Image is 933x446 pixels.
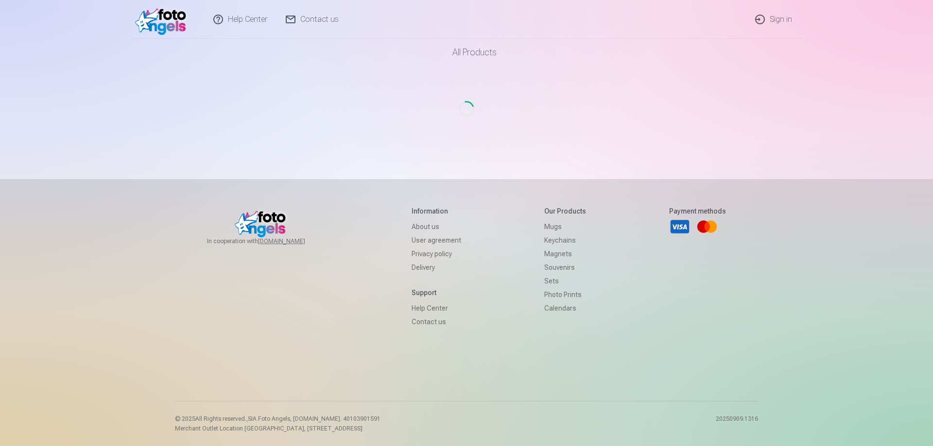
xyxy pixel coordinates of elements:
a: All products [425,39,508,66]
a: Visa [669,216,691,237]
p: Merchant Outlet Location [GEOGRAPHIC_DATA], [STREET_ADDRESS] [175,425,380,432]
a: Delivery [412,261,461,274]
a: About us [412,220,461,233]
a: Souvenirs [544,261,586,274]
a: Help Center [412,301,461,315]
a: Magnets [544,247,586,261]
p: © 2025 All Rights reserved. , [175,415,380,423]
a: [DOMAIN_NAME] [258,237,328,245]
img: /v1 [135,4,191,35]
h5: Our products [544,206,586,216]
a: Photo prints [544,288,586,301]
a: Contact us [412,315,461,329]
a: User agreement [412,233,461,247]
a: Keychains [544,233,586,247]
a: Mastercard [696,216,718,237]
h5: Information [412,206,461,216]
a: Privacy policy [412,247,461,261]
a: Mugs [544,220,586,233]
a: Calendars [544,301,586,315]
span: SIA Foto Angels, [DOMAIN_NAME]. 40103901591 [248,415,380,422]
h5: Payment methods [669,206,726,216]
a: Sets [544,274,586,288]
h5: Support [412,288,461,297]
p: 20250909.1316 [716,415,758,432]
span: In cooperation with [207,237,328,245]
